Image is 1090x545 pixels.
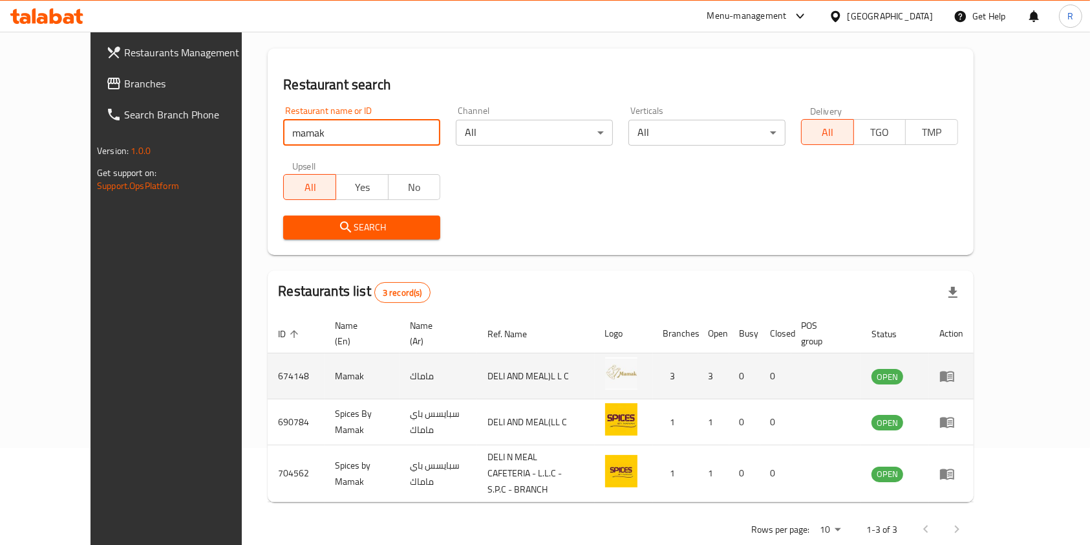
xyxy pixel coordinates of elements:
span: Name (En) [335,318,384,349]
td: 0 [729,353,760,399]
span: Restaurants Management [124,45,262,60]
span: Name (Ar) [410,318,462,349]
th: Busy [729,314,760,353]
span: TMP [911,123,953,142]
a: Support.OpsPlatform [97,177,179,194]
button: All [283,174,336,200]
th: Open [698,314,729,353]
div: Menu [939,466,963,482]
span: Branches [124,76,262,91]
td: DELI N MEAL CAFETERIA - L.L.C - S.P.C - BRANCH [477,445,595,502]
td: 0 [760,445,791,502]
img: Spices by Mamak [605,455,637,487]
th: Branches [653,314,698,353]
span: ID [278,326,303,342]
div: All [628,120,785,146]
div: Rows per page: [815,520,846,540]
div: Export file [937,277,968,308]
span: POS group [802,318,846,349]
span: All [289,178,331,197]
span: OPEN [871,467,903,482]
td: 690784 [268,399,325,445]
span: TGO [859,123,901,142]
span: Search [294,219,430,236]
td: 0 [760,399,791,445]
p: 1-3 of 3 [866,522,897,538]
th: Logo [595,314,653,353]
td: DELI AND MEAL)L L C [477,353,595,399]
p: Rows per page: [751,522,809,538]
td: DELI AND MEAL(LL C [477,399,595,445]
td: سبايسس باي ماماك [400,445,477,502]
h2: Restaurant search [283,75,958,95]
th: Action [929,314,974,353]
div: OPEN [871,467,903,482]
button: Search [283,216,440,239]
div: Menu-management [707,8,787,24]
td: 1 [653,445,698,502]
table: enhanced table [268,314,974,502]
img: Spices By Mamak [605,403,637,436]
td: 0 [729,399,760,445]
td: Spices By Mamak [325,399,400,445]
td: 0 [760,353,791,399]
span: R [1067,9,1073,23]
button: All [801,119,854,145]
label: Delivery [810,106,842,115]
td: 674148 [268,353,325,399]
td: Mamak [325,353,400,399]
td: سبايسس باي ماماك [400,399,477,445]
button: TMP [905,119,958,145]
img: Mamak [605,357,637,390]
td: 3 [653,353,698,399]
span: Ref. Name [487,326,544,342]
span: 3 record(s) [375,287,430,299]
div: Menu [939,414,963,430]
button: No [388,174,441,200]
span: OPEN [871,370,903,384]
div: [GEOGRAPHIC_DATA] [848,9,933,23]
span: Get support on: [97,164,156,181]
input: Search for restaurant name or ID.. [283,120,440,146]
div: Total records count [374,282,431,303]
span: No [394,178,436,197]
td: 1 [653,399,698,445]
td: 0 [729,445,760,502]
span: Status [871,326,914,342]
span: Yes [341,178,383,197]
button: Yes [336,174,389,200]
td: ماماك [400,353,477,399]
th: Closed [760,314,791,353]
td: Spices by Mamak [325,445,400,502]
td: 3 [698,353,729,399]
div: All [456,120,613,146]
td: 1 [698,399,729,445]
a: Search Branch Phone [96,99,273,130]
a: Branches [96,68,273,99]
button: TGO [853,119,906,145]
span: 1.0.0 [131,142,151,159]
a: Restaurants Management [96,37,273,68]
label: Upsell [292,161,316,170]
span: Version: [97,142,129,159]
span: OPEN [871,416,903,430]
td: 1 [698,445,729,502]
span: All [807,123,849,142]
h2: Restaurants list [278,282,430,303]
span: Search Branch Phone [124,107,262,122]
td: 704562 [268,445,325,502]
